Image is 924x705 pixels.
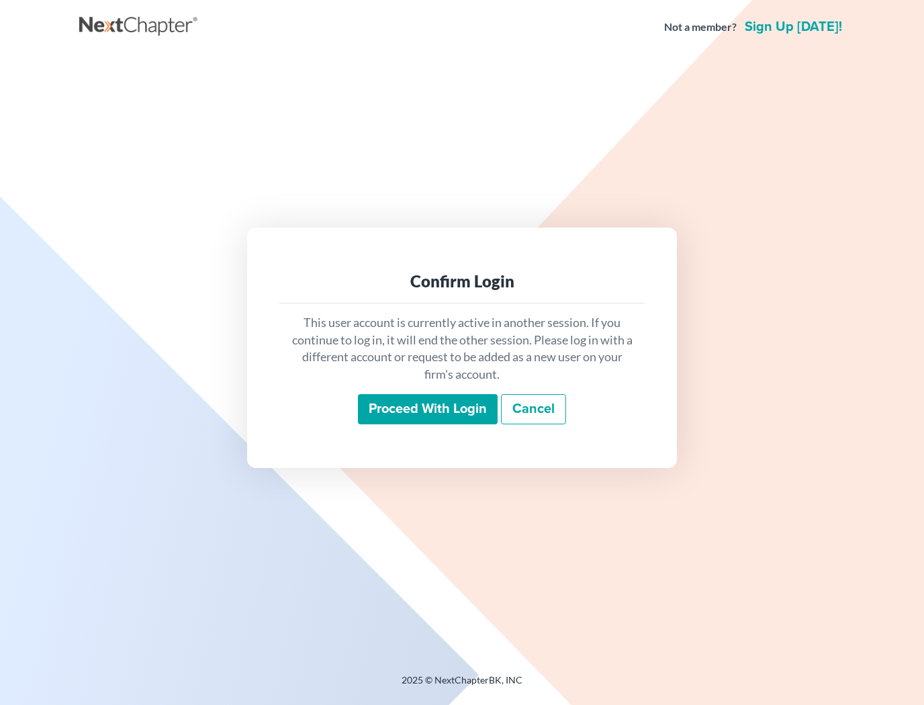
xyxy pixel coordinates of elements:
[290,271,634,292] div: Confirm Login
[290,314,634,383] p: This user account is currently active in another session. If you continue to log in, it will end ...
[501,394,566,425] a: Cancel
[742,20,845,34] a: Sign up [DATE]!
[664,19,737,35] strong: Not a member?
[79,673,845,698] div: 2025 © NextChapterBK, INC
[358,394,498,425] input: Proceed with login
